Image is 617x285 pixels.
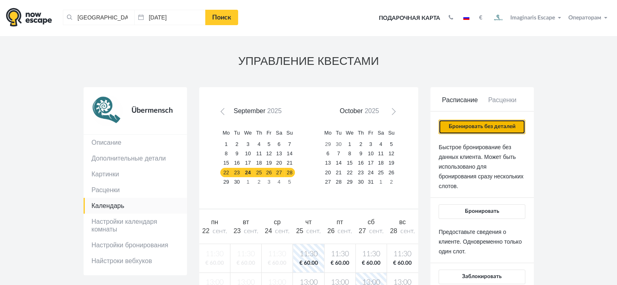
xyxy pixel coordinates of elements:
a: 23 [232,168,242,177]
a: 27 [274,168,284,177]
a: 4 [274,177,284,186]
a: 19 [386,159,397,168]
a: Описание [84,135,187,150]
span: сент. [338,228,352,234]
a: 24 [242,168,254,177]
a: 10 [242,149,254,159]
span: Imaginaris Escape [510,13,555,21]
a: 18 [376,159,386,168]
a: 28 [284,168,295,177]
h3: УПРАВЛЕНИЕ КВЕСТАМИ [84,55,534,68]
span: Monday [223,130,230,136]
a: 4 [376,140,386,149]
a: 30 [232,177,242,186]
a: 26 [386,168,397,177]
span: € 60.00 [295,259,322,267]
a: 5 [264,140,274,149]
a: 9 [356,149,366,159]
a: Next [386,107,398,119]
a: 3 [242,140,254,149]
a: 11 [376,149,386,159]
span: 22 [202,227,209,234]
a: 4 [254,140,264,149]
a: 6 [274,140,284,149]
span: 11:30 [389,249,417,259]
a: 25 [376,168,386,177]
button: Imaginaris Escape [488,10,565,26]
span: Saturday [276,130,282,136]
a: 31 [366,177,376,186]
span: Wednesday [346,130,353,136]
a: 17 [242,159,254,168]
span: сент. [275,228,290,234]
a: 3 [264,177,274,186]
a: 19 [264,159,274,168]
span: сент. [369,228,383,234]
a: 15 [220,159,232,168]
a: 25 [254,168,264,177]
span: вт [243,219,249,225]
span: Prev [222,110,228,116]
a: 10 [366,149,376,159]
span: чт [305,219,312,225]
p: Предоставьте сведения о клиенте. Одновременно только один слот. [439,227,525,256]
a: 12 [264,149,274,159]
span: Tuesday [234,130,240,136]
a: Настройки календаря комнаты [84,214,187,237]
a: 30 [333,140,344,149]
a: 8 [344,149,356,159]
a: 30 [356,177,366,186]
span: Saturday [378,130,384,136]
span: Friday [368,130,373,136]
a: 22 [344,168,356,177]
button: Заблокировать [439,270,525,284]
span: 23 [234,227,241,234]
a: Картинки [84,166,187,182]
input: Дата [134,10,206,25]
a: 20 [274,159,284,168]
a: 1 [242,177,254,186]
a: 14 [333,159,344,168]
span: Friday [267,130,271,136]
a: 2 [232,140,242,149]
span: 27 [359,227,366,234]
a: 17 [366,159,376,168]
a: 7 [284,140,295,149]
a: 1 [344,140,356,149]
a: 23 [356,168,366,177]
input: Город или название квеста [63,10,134,25]
span: 25 [296,227,303,234]
a: 11 [254,149,264,159]
a: 1 [376,177,386,186]
a: Расписание [439,96,481,111]
a: 29 [344,177,356,186]
div: Übermensch [123,95,179,126]
span: 11:30 [357,249,385,259]
a: 8 [220,149,232,159]
a: Настройки бронирования [84,237,187,253]
span: Wednesday [244,130,252,136]
span: 28 [390,227,397,234]
span: пн [211,219,218,225]
a: Календарь [84,198,187,214]
a: Найстроки вебхуков [84,253,187,269]
a: Prev [219,107,231,119]
a: Поиск [205,10,238,25]
a: Дополнительные детали [84,150,187,166]
a: 5 [284,177,295,186]
a: 6 [322,149,333,159]
a: Расценки [84,182,187,198]
a: 2 [356,140,366,149]
span: сент. [306,228,321,234]
span: Заблокировать [462,274,502,279]
a: 2 [386,177,397,186]
a: 2 [254,177,264,186]
span: 26 [327,227,335,234]
span: Monday [324,130,331,136]
span: Sunday [388,130,395,136]
a: 14 [284,149,295,159]
span: Thursday [358,130,364,136]
a: 29 [322,140,333,149]
span: пт [337,219,343,225]
span: € 60.00 [326,259,354,267]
